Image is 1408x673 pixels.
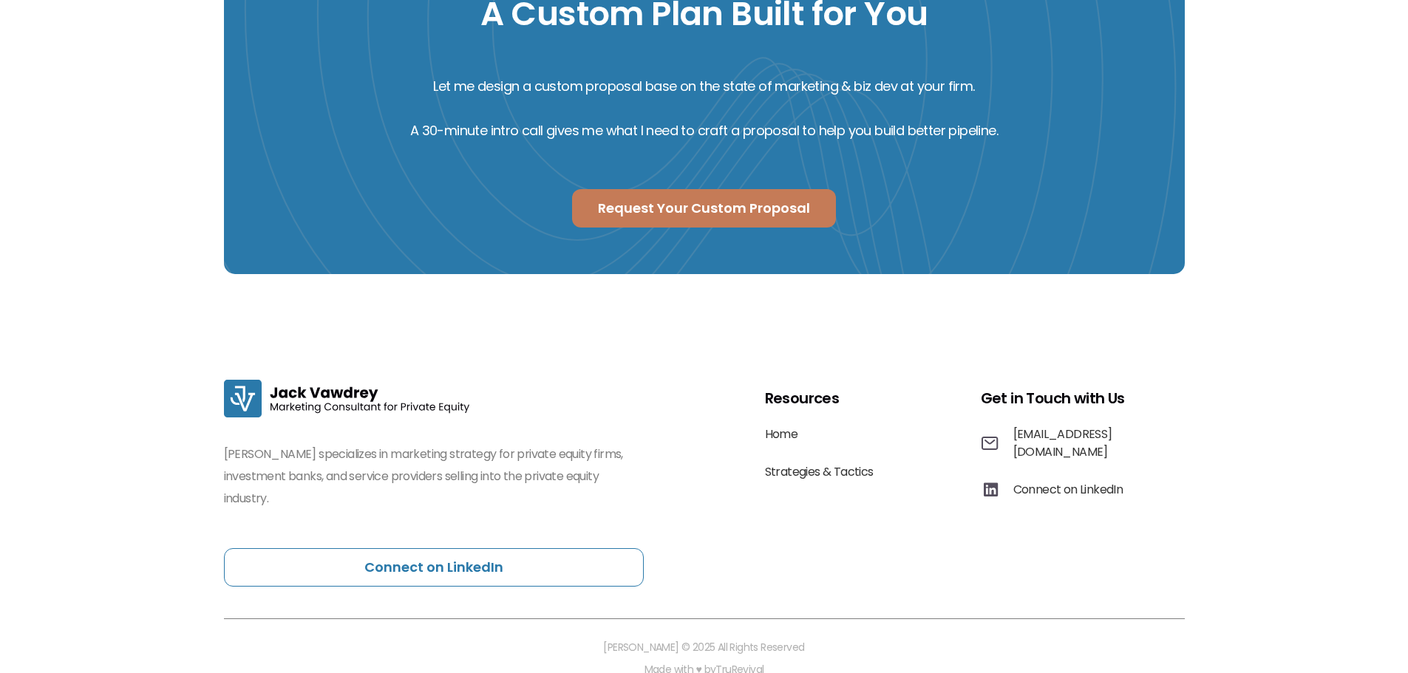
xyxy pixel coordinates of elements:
p: Connect on LinkedIn [1013,481,1123,499]
a: [EMAIL_ADDRESS][DOMAIN_NAME] [981,426,1185,461]
p: Let me design a custom proposal base on the state of marketing & biz dev at your firm. A 30-minut... [410,75,998,142]
a: Connect on LinkedIn [981,481,1123,499]
a: Request Your Custom Proposal [572,189,836,228]
h5: Resources [765,387,840,409]
p: [PERSON_NAME] © 2025 All Rights Reserved [603,636,804,658]
a: Strategies & Tactics [765,463,874,481]
p: [PERSON_NAME] specializes in marketing strategy for private equity firms, investment banks, and s... [224,443,644,510]
a: Connect on LinkedIn [224,548,644,587]
h5: Get in Touch with Us [981,387,1125,409]
p: Connect on LinkedIn [364,562,503,573]
a: Home [765,426,798,443]
p: Request Your Custom Proposal [598,203,810,213]
p: [EMAIL_ADDRESS][DOMAIN_NAME] [1013,426,1185,461]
